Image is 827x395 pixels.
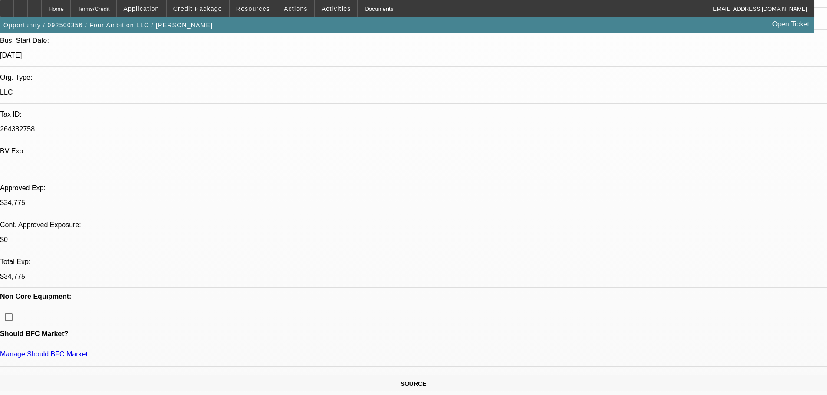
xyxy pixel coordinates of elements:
[277,0,314,17] button: Actions
[236,5,270,12] span: Resources
[123,5,159,12] span: Application
[117,0,165,17] button: Application
[322,5,351,12] span: Activities
[284,5,308,12] span: Actions
[769,17,813,32] a: Open Ticket
[230,0,277,17] button: Resources
[401,380,427,387] span: SOURCE
[315,0,358,17] button: Activities
[3,22,213,29] span: Opportunity / 092500356 / Four Ambition LLC / [PERSON_NAME]
[167,0,229,17] button: Credit Package
[173,5,222,12] span: Credit Package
